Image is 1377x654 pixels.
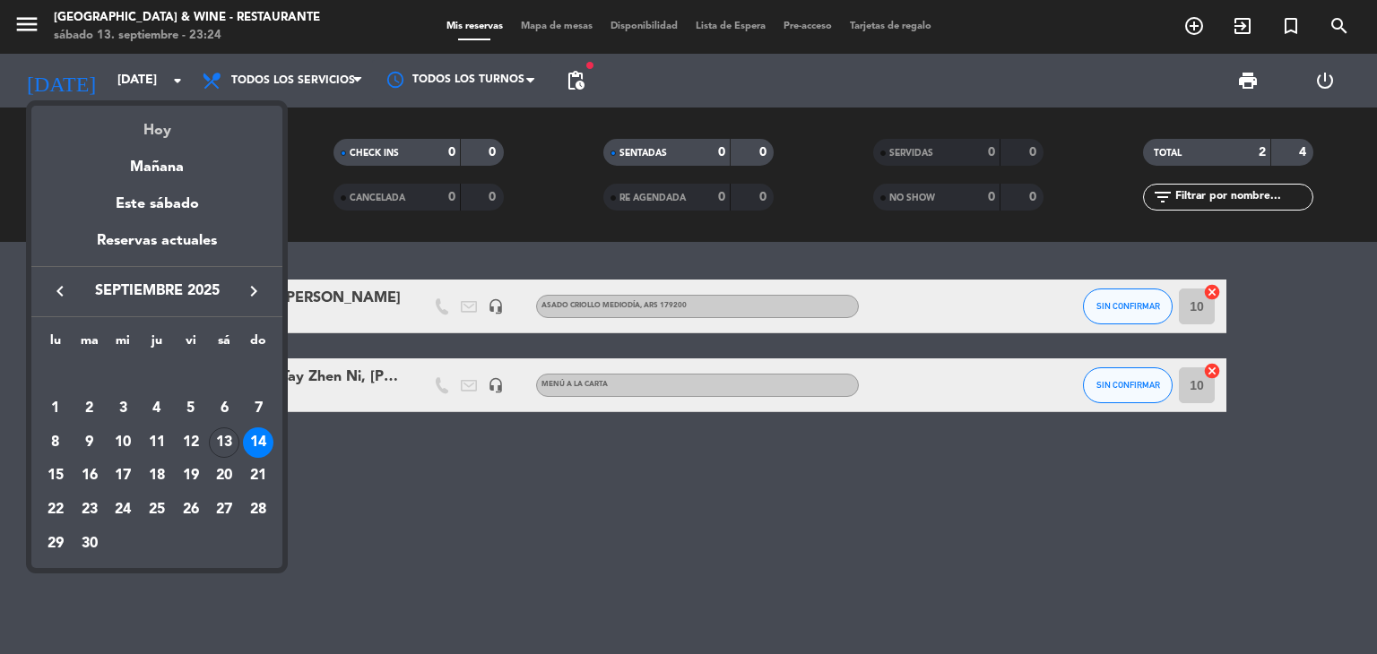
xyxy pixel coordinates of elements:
[31,229,282,266] div: Reservas actuales
[209,427,239,458] div: 13
[74,427,105,458] div: 9
[39,426,73,460] td: 8 de septiembre de 2025
[241,426,275,460] td: 14 de septiembre de 2025
[108,495,138,525] div: 24
[106,426,140,460] td: 10 de septiembre de 2025
[142,393,172,424] div: 4
[39,331,73,358] th: lunes
[31,106,282,142] div: Hoy
[73,459,107,493] td: 16 de septiembre de 2025
[108,427,138,458] div: 10
[142,427,172,458] div: 11
[241,493,275,527] td: 28 de septiembre de 2025
[40,495,71,525] div: 22
[73,527,107,561] td: 30 de septiembre de 2025
[76,280,238,303] span: septiembre 2025
[39,392,73,426] td: 1 de septiembre de 2025
[174,331,208,358] th: viernes
[140,493,174,527] td: 25 de septiembre de 2025
[241,459,275,493] td: 21 de septiembre de 2025
[74,393,105,424] div: 2
[208,392,242,426] td: 6 de septiembre de 2025
[40,460,71,491] div: 15
[31,179,282,229] div: Este sábado
[108,393,138,424] div: 3
[140,459,174,493] td: 18 de septiembre de 2025
[39,493,73,527] td: 22 de septiembre de 2025
[243,393,273,424] div: 7
[174,493,208,527] td: 26 de septiembre de 2025
[106,392,140,426] td: 3 de septiembre de 2025
[208,331,242,358] th: sábado
[174,426,208,460] td: 12 de septiembre de 2025
[40,427,71,458] div: 8
[176,427,206,458] div: 12
[73,426,107,460] td: 9 de septiembre de 2025
[40,393,71,424] div: 1
[106,493,140,527] td: 24 de septiembre de 2025
[39,527,73,561] td: 29 de septiembre de 2025
[243,495,273,525] div: 28
[176,495,206,525] div: 26
[174,459,208,493] td: 19 de septiembre de 2025
[73,331,107,358] th: martes
[209,393,239,424] div: 6
[142,495,172,525] div: 25
[108,460,138,491] div: 17
[241,331,275,358] th: domingo
[209,460,239,491] div: 20
[209,495,239,525] div: 27
[74,495,105,525] div: 23
[73,493,107,527] td: 23 de septiembre de 2025
[140,426,174,460] td: 11 de septiembre de 2025
[243,280,264,302] i: keyboard_arrow_right
[176,460,206,491] div: 19
[241,392,275,426] td: 7 de septiembre de 2025
[142,460,172,491] div: 18
[49,280,71,302] i: keyboard_arrow_left
[39,357,275,392] td: SEP.
[31,142,282,179] div: Mañana
[73,392,107,426] td: 2 de septiembre de 2025
[208,459,242,493] td: 20 de septiembre de 2025
[106,459,140,493] td: 17 de septiembre de 2025
[39,459,73,493] td: 15 de septiembre de 2025
[176,393,206,424] div: 5
[208,493,242,527] td: 27 de septiembre de 2025
[106,331,140,358] th: miércoles
[74,460,105,491] div: 16
[40,529,71,559] div: 29
[140,331,174,358] th: jueves
[140,392,174,426] td: 4 de septiembre de 2025
[174,392,208,426] td: 5 de septiembre de 2025
[238,280,270,303] button: keyboard_arrow_right
[243,427,273,458] div: 14
[208,426,242,460] td: 13 de septiembre de 2025
[243,460,273,491] div: 21
[74,529,105,559] div: 30
[44,280,76,303] button: keyboard_arrow_left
